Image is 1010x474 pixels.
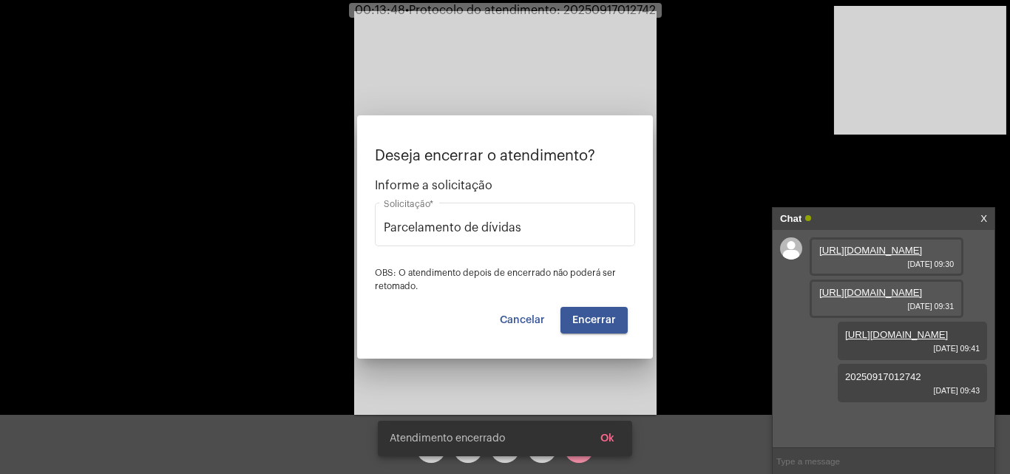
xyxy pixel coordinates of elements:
[805,215,811,221] span: Online
[572,315,616,325] span: Encerrar
[845,329,948,340] a: [URL][DOMAIN_NAME]
[819,287,922,298] a: [URL][DOMAIN_NAME]
[780,208,801,230] strong: Chat
[355,4,405,16] span: 00:13:48
[980,208,987,230] a: X
[560,307,628,334] button: Encerrar
[819,260,954,268] span: [DATE] 09:30
[773,448,994,474] input: Type a message
[384,221,626,234] input: Buscar solicitação
[819,302,954,311] span: [DATE] 09:31
[819,245,922,256] a: [URL][DOMAIN_NAME]
[600,433,614,444] span: Ok
[390,431,505,446] span: Atendimento encerrado
[845,371,921,382] span: 20250917012742
[405,4,656,16] span: Protocolo do atendimento: 20250917012742
[500,315,545,325] span: Cancelar
[488,307,557,334] button: Cancelar
[845,344,980,353] span: [DATE] 09:41
[375,179,635,192] span: Informe a solicitação
[845,386,980,395] span: [DATE] 09:43
[375,148,635,164] p: Deseja encerrar o atendimento?
[405,4,409,16] span: •
[375,268,616,291] span: OBS: O atendimento depois de encerrado não poderá ser retomado.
